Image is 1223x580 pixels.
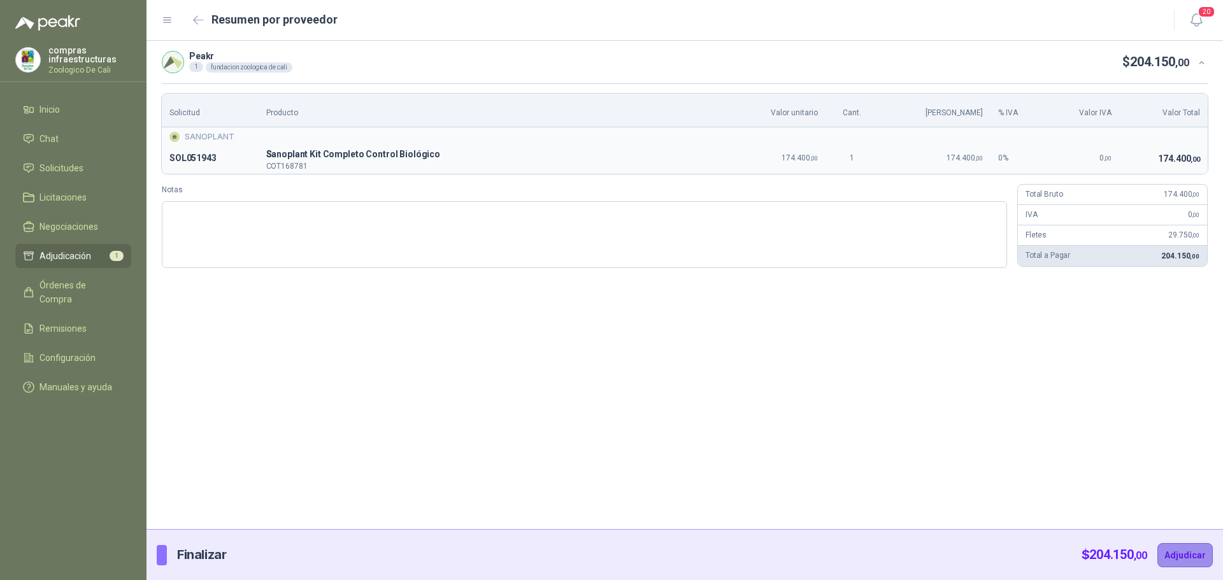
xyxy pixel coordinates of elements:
span: 0 [1099,153,1112,162]
td: 0 % [991,143,1045,174]
p: SOL051943 [169,151,251,166]
p: $ [1082,545,1147,565]
div: 1 [189,62,203,72]
span: 204.150 [1161,251,1199,260]
td: 1 [826,143,878,174]
span: ,00 [810,155,818,162]
p: COT168781 [266,162,722,170]
a: Chat [15,127,131,151]
span: 204.150 [1130,54,1189,69]
p: Finalizar [177,545,226,565]
a: Adjudicación1 [15,244,131,268]
p: compras infraestructuras [48,46,131,64]
span: ,00 [1191,155,1200,164]
p: Total Bruto [1026,188,1062,201]
span: Chat [39,132,59,146]
span: Negociaciones [39,220,98,234]
a: Negociaciones [15,215,131,239]
span: Remisiones [39,322,87,336]
span: Solicitudes [39,161,83,175]
span: ,00 [1192,232,1199,239]
img: Logo peakr [15,15,80,31]
button: Adjudicar [1157,543,1213,567]
span: 174.400 [1158,153,1200,164]
span: Órdenes de Compra [39,278,119,306]
span: 1 [110,251,124,261]
a: Configuración [15,346,131,370]
span: 0 [1188,210,1199,219]
span: Inicio [39,103,60,117]
span: 20 [1198,6,1215,18]
th: Producto [259,94,729,127]
th: Valor IVA [1045,94,1119,127]
div: fundacion zoologica de cali [206,62,292,73]
span: Licitaciones [39,190,87,204]
span: 174.400 [782,153,818,162]
span: Adjudicación [39,249,91,263]
p: Peakr [189,52,292,60]
span: 174.400 [1164,190,1199,199]
th: Valor unitario [729,94,826,127]
span: Configuración [39,351,96,365]
label: Notas [162,184,1007,196]
p: Zoologico De Cali [48,66,131,74]
th: Cant. [826,94,878,127]
th: [PERSON_NAME] [878,94,991,127]
span: Sanoplant Kit Completo Control Biológico [266,147,722,162]
a: Solicitudes [15,156,131,180]
h2: Resumen por proveedor [211,11,338,29]
p: Total a Pagar [1026,250,1070,262]
img: Company Logo [16,48,40,72]
th: Solicitud [162,94,259,127]
img: Company Logo [162,52,183,73]
span: Manuales y ayuda [39,380,112,394]
span: 174.400 [947,153,983,162]
span: 29.750 [1168,230,1199,239]
span: 204.150 [1089,547,1147,562]
span: ,00 [1190,253,1199,260]
p: IVA [1026,209,1038,221]
span: ,00 [1104,155,1112,162]
p: S [266,147,722,162]
p: $ [1122,52,1189,72]
button: 20 [1185,9,1208,32]
span: ,00 [975,155,983,162]
span: ,00 [1175,57,1189,69]
a: Remisiones [15,316,131,341]
a: Licitaciones [15,185,131,209]
th: % IVA [991,94,1045,127]
a: Manuales y ayuda [15,375,131,399]
span: ,00 [1192,211,1199,218]
p: Fletes [1026,229,1047,241]
a: Órdenes de Compra [15,273,131,311]
th: Valor Total [1119,94,1208,127]
a: Inicio [15,97,131,122]
span: ,00 [1134,549,1147,562]
div: SANOPLANT [169,131,1200,143]
span: ,00 [1192,191,1199,198]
